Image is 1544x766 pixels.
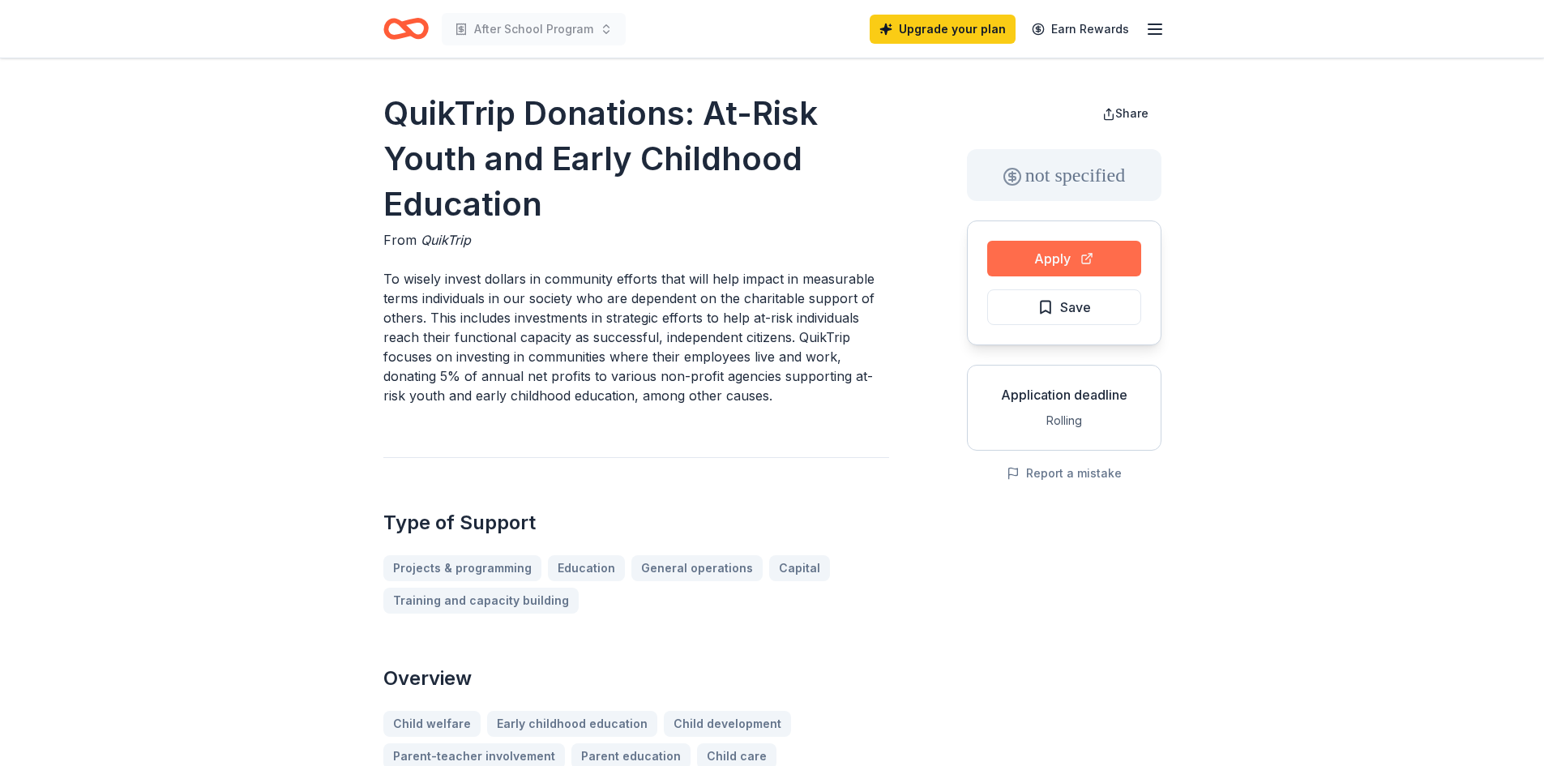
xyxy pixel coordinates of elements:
[987,289,1141,325] button: Save
[1007,464,1122,483] button: Report a mistake
[442,13,626,45] button: After School Program
[1060,297,1091,318] span: Save
[474,19,593,39] span: After School Program
[967,149,1161,201] div: not specified
[383,510,889,536] h2: Type of Support
[383,10,429,48] a: Home
[383,665,889,691] h2: Overview
[981,411,1148,430] div: Rolling
[1022,15,1139,44] a: Earn Rewards
[981,385,1148,404] div: Application deadline
[383,588,579,614] a: Training and capacity building
[1115,106,1148,120] span: Share
[631,555,763,581] a: General operations
[421,232,471,248] span: QuikTrip
[383,269,889,405] p: To wisely invest dollars in community efforts that will help impact in measurable terms individua...
[548,555,625,581] a: Education
[769,555,830,581] a: Capital
[383,91,889,227] h1: QuikTrip Donations: At-Risk Youth and Early Childhood Education
[383,555,541,581] a: Projects & programming
[383,230,889,250] div: From
[1089,97,1161,130] button: Share
[870,15,1016,44] a: Upgrade your plan
[987,241,1141,276] button: Apply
